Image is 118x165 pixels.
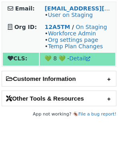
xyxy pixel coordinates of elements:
a: 12A5TM [45,24,70,30]
a: Detail [69,55,90,62]
span: • • • [45,30,103,49]
span: • [45,12,93,18]
a: Org settings page [48,37,98,43]
td: 💚 8 💚 - [40,53,115,66]
strong: / [72,24,74,30]
h2: Customer Information [2,71,116,86]
a: Workforce Admin [48,30,96,37]
strong: Org ID: [14,24,37,30]
a: On Staging [76,24,107,30]
a: User on Staging [48,12,93,18]
h2: Other Tools & Resources [2,91,116,106]
strong: Email: [15,5,35,12]
a: File a bug report! [78,111,116,117]
footer: App not working? 🪳 [2,110,116,118]
strong: CLS: [8,55,27,62]
a: Temp Plan Changes [48,43,103,49]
